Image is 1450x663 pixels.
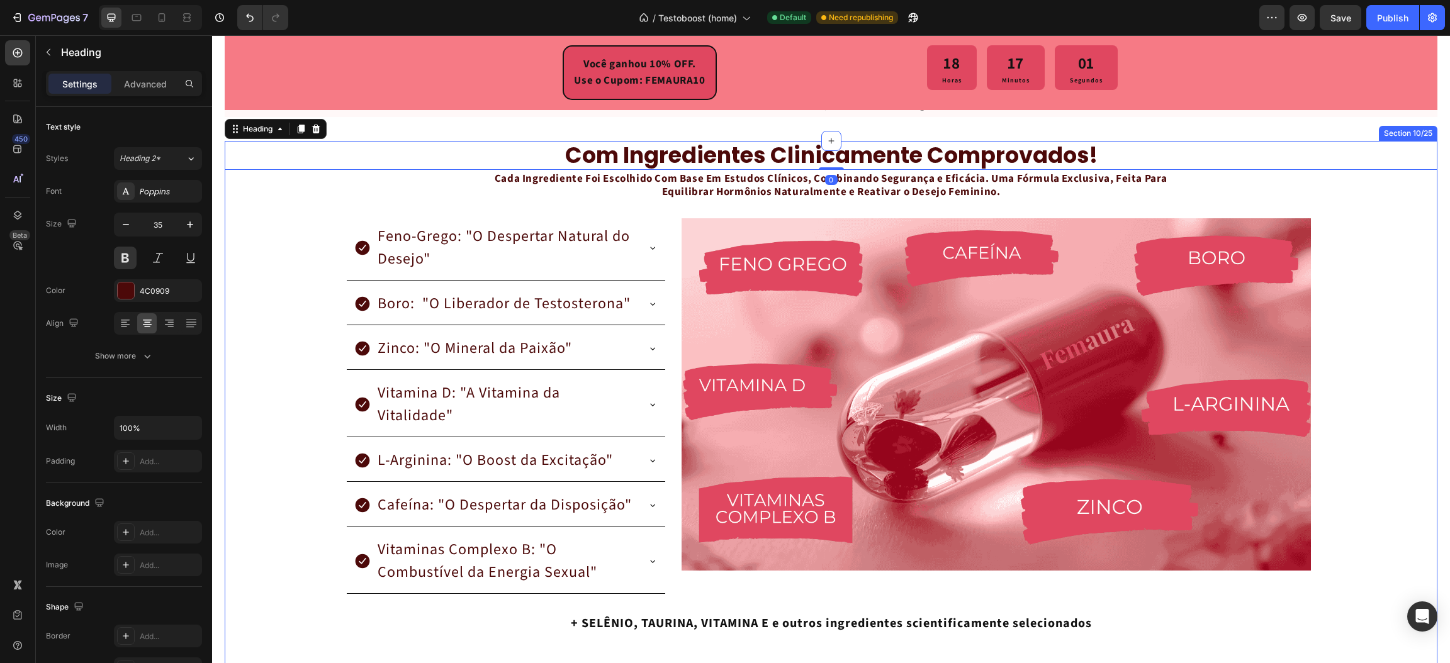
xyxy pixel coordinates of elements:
p: Vitaminas Complexo B: "O Combustível da Energia Sexual" [166,503,424,549]
div: Shape [46,599,86,616]
p: Vitamina D: "A Vitamina da Vitalidade" [166,347,424,392]
div: Beta [9,230,30,240]
div: Text style [46,121,81,133]
p: Cafeína: "O Despertar da Disposição" [166,459,420,481]
div: 450 [12,134,30,144]
div: Poppins [140,186,199,198]
span: Testoboost (home) [658,11,737,25]
div: 0 [613,140,626,150]
button: 7 [5,5,94,30]
button: Show more [46,345,202,367]
p: + SELÊNIO, TAURINA, VITAMINA E e outros ingredientes scientificamente selecionados [14,579,1224,598]
div: Section 10/25 [1169,92,1223,104]
button: Publish [1366,5,1419,30]
p: Settings [62,77,98,91]
button: Save [1320,5,1361,30]
strong: Cada Ingrediente Foi Escolhido Com Base Em Estudos Clínicos, Combinando Segurança e Eficácia. Uma... [283,136,955,164]
img: gempages_582392123966358168-1c159d61-4dd0-4e57-a391-d7a1c0a160ad.png [469,183,1099,535]
div: Styles [46,153,68,164]
div: 4C0909 [140,286,199,297]
iframe: Design area [212,35,1450,663]
p: Heading [61,45,197,60]
div: 17 [790,15,818,40]
span: Heading 2* [120,153,160,164]
div: Padding [46,455,75,467]
div: Add... [140,560,199,571]
div: Add... [140,527,199,538]
h2: com ingredientes clinicamente comprovados! [13,106,1225,135]
div: Publish [1377,11,1408,25]
div: Add... [140,631,199,642]
span: / [653,11,656,25]
p: Zinco: "O Mineral da Paixão" [166,302,360,325]
div: Add... [140,456,199,467]
p: Segundos [858,40,891,50]
p: L-Arginina: "O Boost da Excitação" [166,414,401,437]
div: Size [46,216,79,233]
span: Default [780,12,806,23]
div: Image [46,559,68,571]
p: Horas [730,40,750,50]
div: Color [46,285,65,296]
p: Feno-Grego: "O Despertar Natural do Desejo" [166,190,424,235]
div: Background [46,495,107,512]
p: Minutos [790,40,818,50]
div: Color [46,526,65,538]
button: Heading 2* [114,147,202,170]
div: 18 [730,15,750,40]
div: Show more [95,350,154,362]
div: 01 [858,15,891,40]
span: Save [1330,13,1351,23]
div: Undo/Redo [237,5,288,30]
strong: Use o Cupom: FEMAURA10 [362,38,493,53]
p: Advanced [124,77,167,91]
div: Align [46,315,81,332]
input: Auto [115,416,201,439]
div: Size [46,390,79,407]
p: 7 [82,10,88,25]
div: Width [46,422,67,433]
p: Boro: "O Liberador de Testosterona" [166,257,419,280]
div: Border [46,630,70,642]
span: Need republishing [829,12,893,23]
div: Heading [28,88,63,99]
div: Font [46,186,62,197]
div: Open Intercom Messenger [1407,601,1437,632]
